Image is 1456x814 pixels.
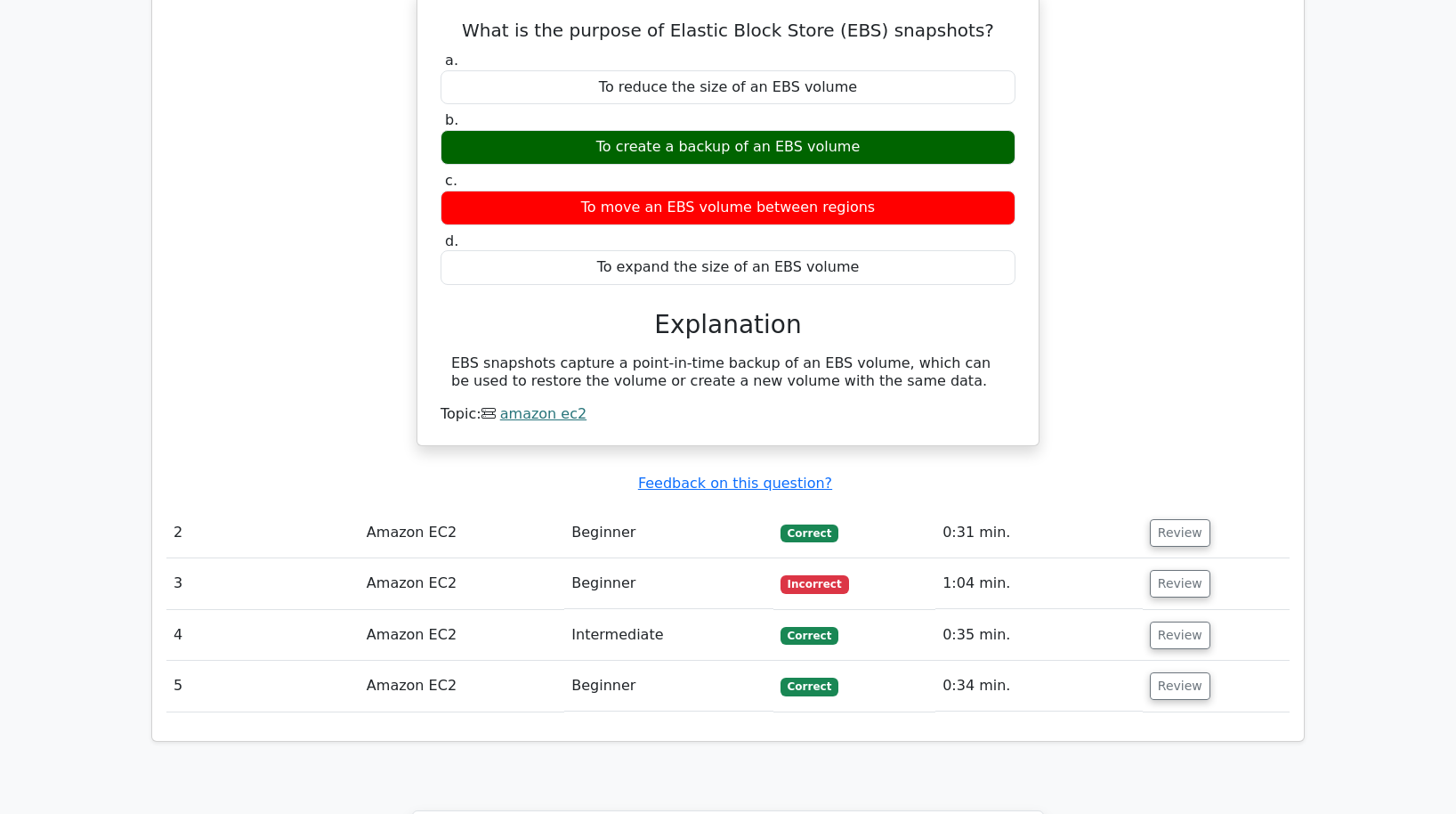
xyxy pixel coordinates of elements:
td: 4 [166,610,360,661]
div: To create a backup of an EBS volume [441,130,1015,165]
span: c. [445,172,457,189]
td: 3 [166,558,360,609]
button: Review [1150,570,1210,598]
td: Intermediate [564,610,772,661]
span: d. [445,232,458,249]
td: Amazon EC2 [360,558,564,609]
td: Amazon EC2 [360,661,564,712]
td: 0:35 min. [935,610,1143,661]
span: Correct [781,678,838,696]
td: Beginner [564,661,772,712]
div: To expand the size of an EBS volume [441,250,1015,285]
button: Review [1150,672,1210,700]
td: 2 [166,508,360,558]
td: 0:34 min. [935,661,1143,712]
td: Beginner [564,508,772,558]
span: Correct [781,627,838,645]
td: 1:04 min. [935,558,1143,609]
td: Amazon EC2 [360,508,564,558]
span: a. [445,52,458,69]
div: To move an EBS volume between regions [441,191,1015,225]
td: 5 [166,661,360,712]
h3: Explanation [451,310,1005,340]
div: Topic: [441,405,1015,424]
button: Review [1150,519,1210,547]
span: Incorrect [781,575,849,593]
td: Beginner [564,558,772,609]
span: Correct [781,525,838,542]
td: 0:31 min. [935,508,1143,558]
a: Feedback on this question? [638,475,832,492]
a: amazon ec2 [500,405,586,422]
span: b. [445,111,458,128]
div: To reduce the size of an EBS volume [441,70,1015,105]
td: Amazon EC2 [360,610,564,661]
div: EBS snapshots capture a point-in-time backup of an EBS volume, which can be used to restore the v... [451,354,1005,392]
button: Review [1150,622,1210,649]
h5: What is the purpose of Elastic Block Store (EBS) snapshots? [439,20,1017,41]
